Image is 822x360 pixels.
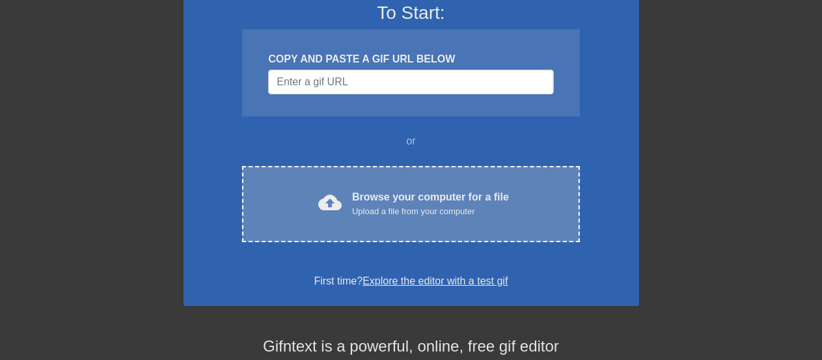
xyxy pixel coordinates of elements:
[318,191,342,214] span: cloud_upload
[268,70,553,94] input: Username
[363,275,508,286] a: Explore the editor with a test gif
[268,51,553,67] div: COPY AND PASTE A GIF URL BELOW
[200,273,622,289] div: First time?
[352,205,509,218] div: Upload a file from your computer
[184,337,639,356] h4: Gifntext is a powerful, online, free gif editor
[217,133,605,149] div: or
[352,189,509,218] div: Browse your computer for a file
[200,2,622,24] h3: To Start:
